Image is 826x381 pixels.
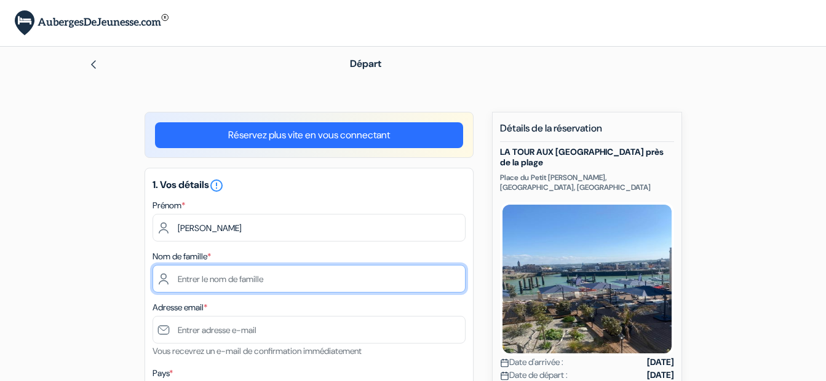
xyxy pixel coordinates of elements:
[153,178,466,193] h5: 1. Vos détails
[153,316,466,344] input: Entrer adresse e-mail
[350,57,381,70] span: Départ
[153,199,185,212] label: Prénom
[153,367,173,380] label: Pays
[500,371,509,380] img: calendar.svg
[155,122,463,148] a: Réservez plus vite en vous connectant
[153,345,362,356] small: Vous recevrez un e-mail de confirmation immédiatement
[15,10,169,36] img: AubergesDeJeunesse.com
[209,178,224,193] i: error_outline
[500,356,563,369] span: Date d'arrivée :
[500,122,674,142] h5: Détails de la réservation
[153,301,207,314] label: Adresse email
[500,147,674,168] h5: LA TOUR AUX [GEOGRAPHIC_DATA] près de la plage
[500,358,509,367] img: calendar.svg
[153,250,211,263] label: Nom de famille
[153,265,466,293] input: Entrer le nom de famille
[153,214,466,242] input: Entrez votre prénom
[647,356,674,369] strong: [DATE]
[209,178,224,191] a: error_outline
[500,173,674,192] p: Place du Petit [PERSON_NAME], [GEOGRAPHIC_DATA], [GEOGRAPHIC_DATA]
[89,60,98,69] img: left_arrow.svg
